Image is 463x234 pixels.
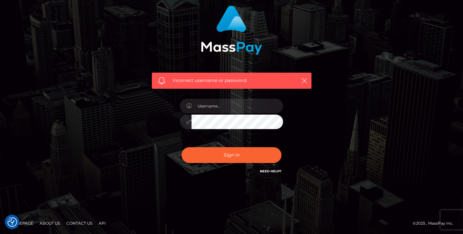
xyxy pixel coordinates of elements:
input: Username... [192,99,283,113]
img: MassPay Login [201,5,262,55]
a: Need Help? [260,169,281,173]
div: © 2025 , MassPay Inc. [413,220,458,227]
button: Consent Preferences [7,217,17,227]
a: Contact Us [64,218,95,228]
img: Revisit consent button [7,217,17,227]
button: Sign in [182,147,281,163]
a: Homepage [7,218,36,228]
a: About Us [37,218,63,228]
span: Incorrect username or password. [173,77,291,84]
a: API [96,218,108,228]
